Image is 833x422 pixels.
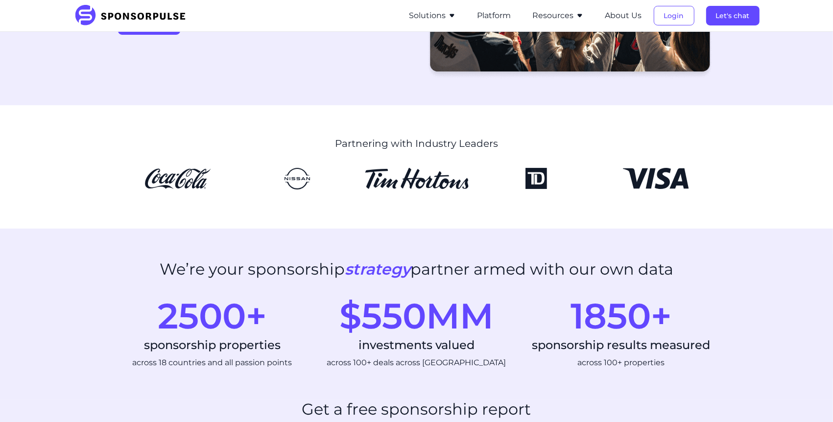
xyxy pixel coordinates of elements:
[477,11,511,20] a: Platform
[784,375,833,422] iframe: Chat Widget
[605,11,642,20] a: About Us
[126,168,230,189] img: CocaCola
[322,337,511,353] div: investments valued
[118,298,307,333] div: 2500+
[322,357,511,369] div: across 100+ deals across [GEOGRAPHIC_DATA]
[706,6,760,25] button: Let's chat
[604,168,708,189] img: Visa
[605,10,642,22] button: About Us
[526,337,715,353] div: sponsorship results measured
[706,11,760,20] a: Let's chat
[345,259,410,279] i: strategy
[526,357,715,369] div: across 100+ properties
[365,168,469,189] img: Tim Hortons
[526,298,715,333] div: 1850+
[322,298,511,333] div: $550MM
[477,10,511,22] button: Platform
[118,337,307,353] div: sponsorship properties
[533,10,584,22] button: Resources
[245,168,349,189] img: Nissan
[74,5,193,26] img: SponsorPulse
[654,6,694,25] button: Login
[192,137,641,150] p: Partnering with Industry Leaders
[409,10,456,22] button: Solutions
[654,11,694,20] a: Login
[118,357,307,369] div: across 18 countries and all passion points
[484,168,588,189] img: TD
[160,260,673,279] h2: We’re your sponsorship partner armed with our own data
[302,400,531,419] h2: Get a free sponsorship report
